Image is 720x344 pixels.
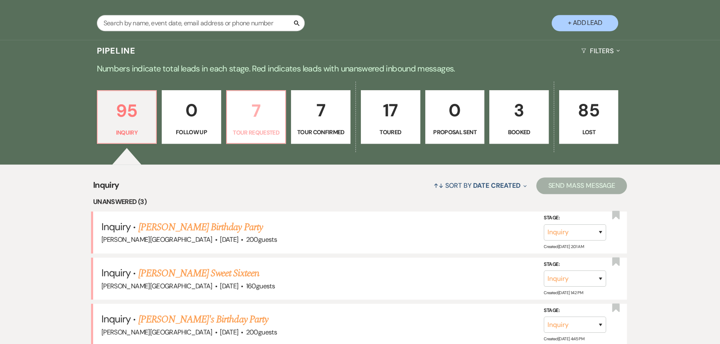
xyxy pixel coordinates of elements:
p: Toured [366,128,415,137]
span: Created: [DATE] 4:45 PM [544,336,584,342]
p: Tour Confirmed [296,128,345,137]
span: 200 guests [246,328,277,337]
span: [DATE] [220,235,238,244]
a: 0Follow Up [162,90,221,144]
p: 3 [495,96,543,124]
span: Date Created [473,181,520,190]
span: Created: [DATE] 1:42 PM [544,290,583,295]
span: [DATE] [220,328,238,337]
label: Stage: [544,214,606,223]
span: Inquiry [101,220,131,233]
a: 3Booked [489,90,549,144]
p: 7 [296,96,345,124]
span: Created: [DATE] 2:01 AM [544,244,584,249]
span: [PERSON_NAME][GEOGRAPHIC_DATA] [101,282,212,290]
p: 0 [167,96,216,124]
a: 17Toured [361,90,420,144]
h3: Pipeline [97,45,136,57]
p: Tour Requested [232,128,281,137]
a: 95Inquiry [97,90,157,144]
p: 95 [103,97,151,125]
p: 17 [366,96,415,124]
p: 85 [565,96,613,124]
a: 7Tour Confirmed [291,90,350,144]
li: Unanswered (3) [93,197,627,207]
span: Inquiry [101,266,131,279]
a: 7Tour Requested [226,90,286,144]
p: Proposal Sent [431,128,479,137]
p: Numbers indicate total leads in each stage. Red indicates leads with unanswered inbound messages. [61,62,659,75]
button: + Add Lead [552,15,618,31]
label: Stage: [544,260,606,269]
p: Follow Up [167,128,216,137]
p: Booked [495,128,543,137]
span: ↑↓ [434,181,444,190]
input: Search by name, event date, email address or phone number [97,15,305,31]
span: 200 guests [246,235,277,244]
a: [PERSON_NAME] Birthday Party [138,220,263,235]
p: 7 [232,97,281,125]
span: [DATE] [220,282,238,290]
button: Send Mass Message [536,177,627,194]
span: Inquiry [101,312,131,325]
button: Filters [578,40,623,62]
label: Stage: [544,306,606,315]
a: 85Lost [559,90,619,144]
span: [PERSON_NAME][GEOGRAPHIC_DATA] [101,235,212,244]
a: 0Proposal Sent [425,90,485,144]
a: [PERSON_NAME]'s Birthday Party [138,312,268,327]
a: [PERSON_NAME] Sweet Sixteen [138,266,259,281]
span: Inquiry [93,179,119,197]
p: 0 [431,96,479,124]
button: Sort By Date Created [430,174,530,197]
span: 160 guests [246,282,275,290]
span: [PERSON_NAME][GEOGRAPHIC_DATA] [101,328,212,337]
p: Inquiry [103,128,151,137]
p: Lost [565,128,613,137]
